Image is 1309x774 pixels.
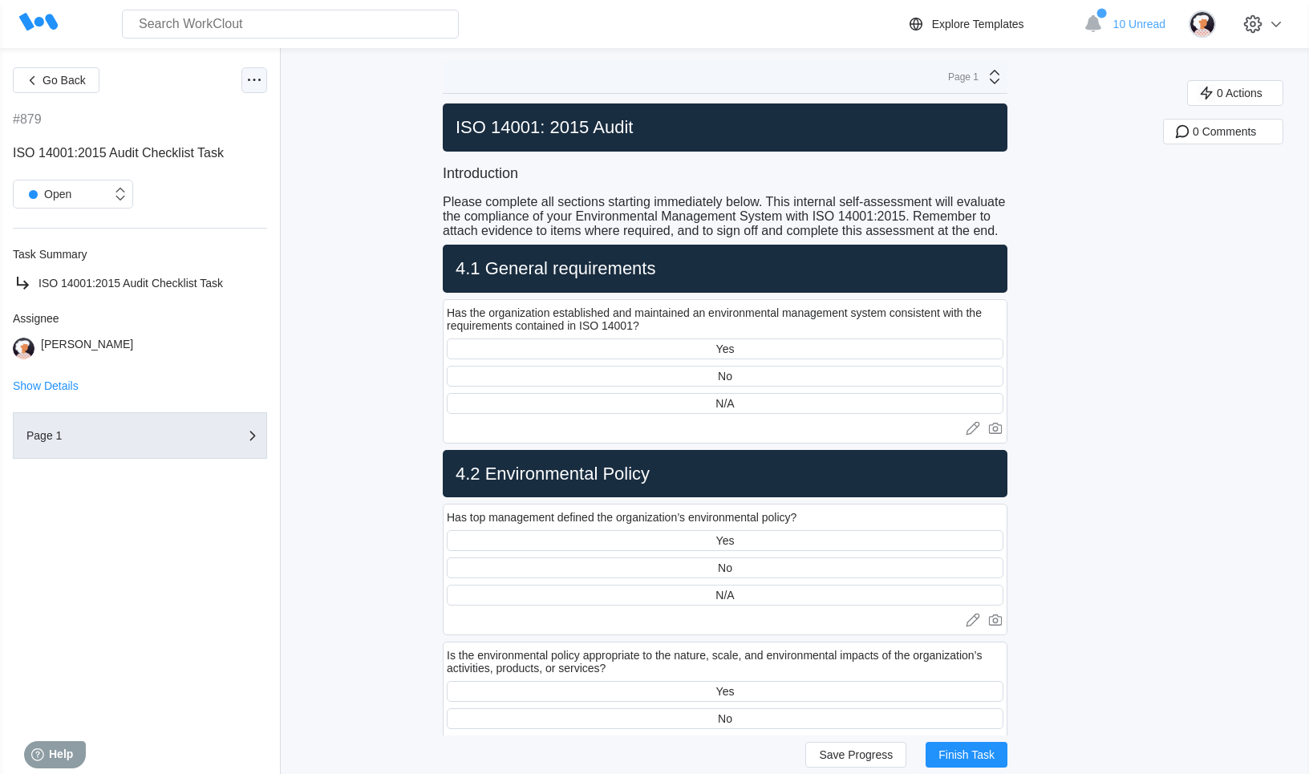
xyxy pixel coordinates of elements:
[938,749,995,760] span: Finish Task
[13,146,224,160] span: ISO 14001:2015 Audit Checklist Task
[447,511,796,524] div: Has top management defined the organization’s environmental policy?
[926,742,1007,768] button: Finish Task
[1193,126,1256,137] span: 0 Comments
[716,534,735,547] div: Yes
[1163,119,1283,144] button: 0 Comments
[1189,10,1216,38] img: user-4.png
[449,257,1001,280] h2: 4.1 General requirements
[1187,80,1283,106] button: 0 Actions
[938,71,979,83] div: Page 1
[13,380,79,391] button: Show Details
[26,430,187,441] div: Page 1
[718,712,732,725] div: No
[13,112,42,127] div: #879
[718,370,732,383] div: No
[716,685,735,698] div: Yes
[805,742,906,768] button: Save Progress
[22,183,71,205] div: Open
[13,312,267,325] div: Assignee
[449,463,1001,485] h2: 4.2 Environmental Policy
[38,277,223,290] span: ISO 14001:2015 Audit Checklist Task
[13,274,267,293] a: ISO 14001:2015 Audit Checklist Task
[13,338,34,359] img: user-4.png
[716,342,735,355] div: Yes
[443,195,1007,238] div: Please complete all sections starting immediately below. This internal self-assessment will evalu...
[819,749,893,760] span: Save Progress
[447,649,1003,675] div: Is the environmental policy appropriate to the nature, scale, and environmental impacts of the or...
[443,158,1007,189] p: Introduction
[13,412,267,459] button: Page 1
[43,75,86,86] span: Go Back
[41,338,133,359] div: [PERSON_NAME]
[1113,18,1165,30] span: 10 Unread
[449,116,1001,139] h2: ISO 14001: 2015 Audit
[122,10,459,38] input: Search WorkClout
[715,397,734,410] div: N/A
[932,18,1024,30] div: Explore Templates
[718,561,732,574] div: No
[906,14,1076,34] a: Explore Templates
[13,67,99,93] button: Go Back
[715,589,734,602] div: N/A
[447,306,1003,332] div: Has the organization established and maintained an environmental management system consistent wit...
[1217,87,1262,99] span: 0 Actions
[13,248,267,261] div: Task Summary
